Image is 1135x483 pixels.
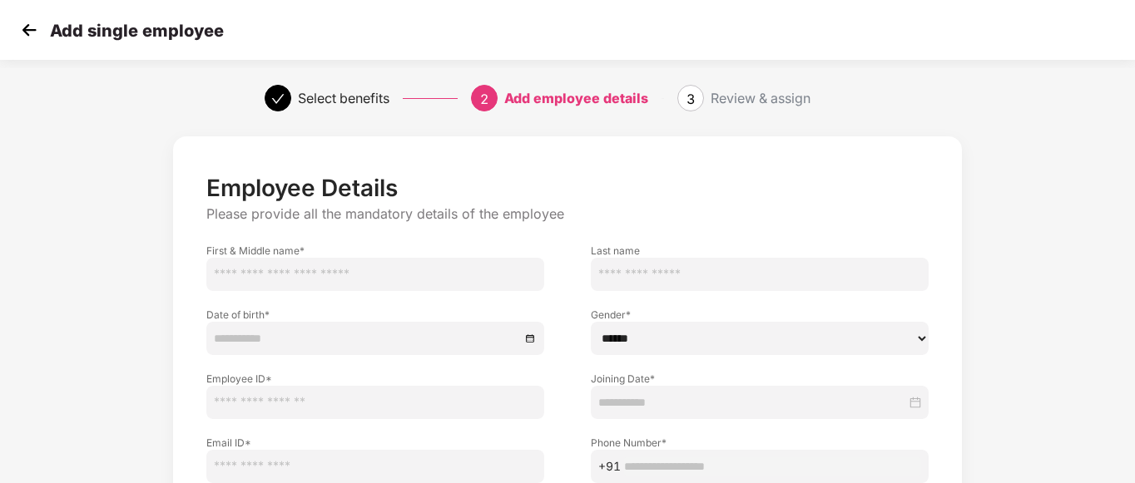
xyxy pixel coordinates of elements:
label: Employee ID [206,372,544,386]
span: check [271,92,285,106]
div: Add employee details [504,85,648,111]
label: Gender [591,308,929,322]
div: Select benefits [298,85,389,111]
label: Last name [591,244,929,258]
img: svg+xml;base64,PHN2ZyB4bWxucz0iaHR0cDovL3d3dy53My5vcmcvMjAwMC9zdmciIHdpZHRoPSIzMCIgaGVpZ2h0PSIzMC... [17,17,42,42]
label: First & Middle name [206,244,544,258]
p: Employee Details [206,174,928,202]
label: Phone Number [591,436,929,450]
label: Date of birth [206,308,544,322]
p: Please provide all the mandatory details of the employee [206,205,928,223]
label: Email ID [206,436,544,450]
span: +91 [598,457,621,476]
div: Review & assign [711,85,810,111]
span: 3 [686,91,695,107]
label: Joining Date [591,372,929,386]
p: Add single employee [50,21,224,41]
span: 2 [480,91,488,107]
